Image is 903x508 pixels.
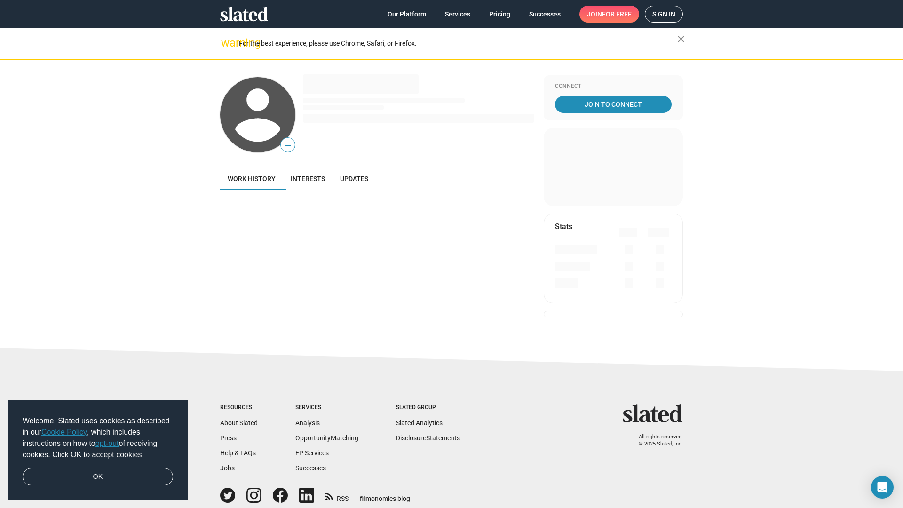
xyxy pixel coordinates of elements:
[587,6,632,23] span: Join
[295,464,326,472] a: Successes
[555,96,672,113] a: Join To Connect
[871,476,894,499] div: Open Intercom Messenger
[220,449,256,457] a: Help & FAQs
[602,6,632,23] span: for free
[281,139,295,151] span: —
[220,404,258,412] div: Resources
[437,6,478,23] a: Services
[325,489,349,503] a: RSS
[555,222,572,231] mat-card-title: Stats
[445,6,470,23] span: Services
[579,6,639,23] a: Joinfor free
[95,439,119,447] a: opt-out
[291,175,325,183] span: Interests
[228,175,276,183] span: Work history
[340,175,368,183] span: Updates
[675,33,687,45] mat-icon: close
[283,167,333,190] a: Interests
[380,6,434,23] a: Our Platform
[23,415,173,460] span: Welcome! Slated uses cookies as described in our , which includes instructions on how to of recei...
[295,434,358,442] a: OpportunityMatching
[360,495,371,502] span: film
[396,419,443,427] a: Slated Analytics
[239,37,677,50] div: For the best experience, please use Chrome, Safari, or Firefox.
[396,404,460,412] div: Slated Group
[8,400,188,501] div: cookieconsent
[41,428,87,436] a: Cookie Policy
[522,6,568,23] a: Successes
[295,404,358,412] div: Services
[333,167,376,190] a: Updates
[482,6,518,23] a: Pricing
[360,487,410,503] a: filmonomics blog
[220,167,283,190] a: Work history
[645,6,683,23] a: Sign in
[220,434,237,442] a: Press
[555,83,672,90] div: Connect
[388,6,426,23] span: Our Platform
[529,6,561,23] span: Successes
[652,6,675,22] span: Sign in
[396,434,460,442] a: DisclosureStatements
[221,37,232,48] mat-icon: warning
[220,464,235,472] a: Jobs
[557,96,670,113] span: Join To Connect
[489,6,510,23] span: Pricing
[295,449,329,457] a: EP Services
[220,419,258,427] a: About Slated
[23,468,173,486] a: dismiss cookie message
[629,434,683,447] p: All rights reserved. © 2025 Slated, Inc.
[295,419,320,427] a: Analysis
